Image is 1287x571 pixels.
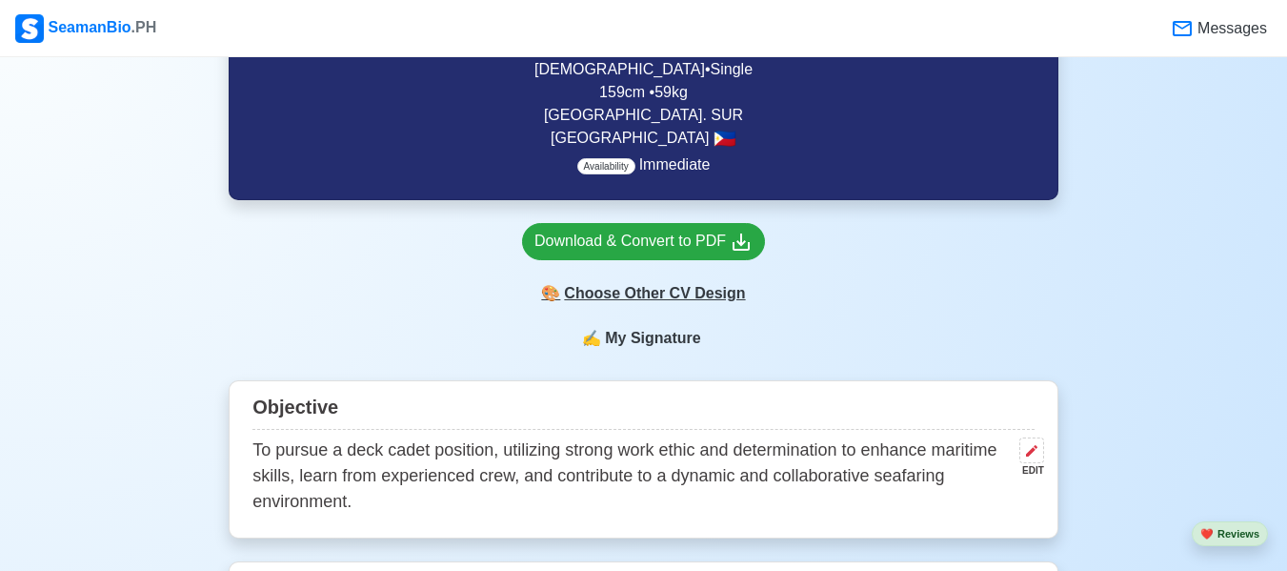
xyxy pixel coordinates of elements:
[541,282,560,305] span: paint
[131,19,157,35] span: .PH
[1012,463,1044,478] div: EDIT
[522,223,765,260] a: Download & Convert to PDF
[252,438,1012,515] p: To pursue a deck cadet position, utilizing strong work ethic and determination to enhance maritim...
[15,14,156,43] div: SeamanBio
[15,14,44,43] img: Logo
[252,104,1035,127] p: [GEOGRAPHIC_DATA]. SUR
[1200,528,1214,540] span: heart
[1192,521,1268,547] button: heartReviews
[1194,17,1267,40] span: Messages
[582,327,601,350] span: sign
[252,127,1035,150] p: [GEOGRAPHIC_DATA]
[601,327,704,350] span: My Signature
[252,389,1035,430] div: Objective
[252,81,1035,104] p: 159 cm • 59 kg
[577,158,635,174] span: Availability
[714,130,736,148] span: 🇵🇭
[522,275,765,312] div: Choose Other CV Design
[534,230,753,254] div: Download & Convert to PDF
[577,153,711,176] p: Immediate
[252,58,1035,81] p: [DEMOGRAPHIC_DATA] • Single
